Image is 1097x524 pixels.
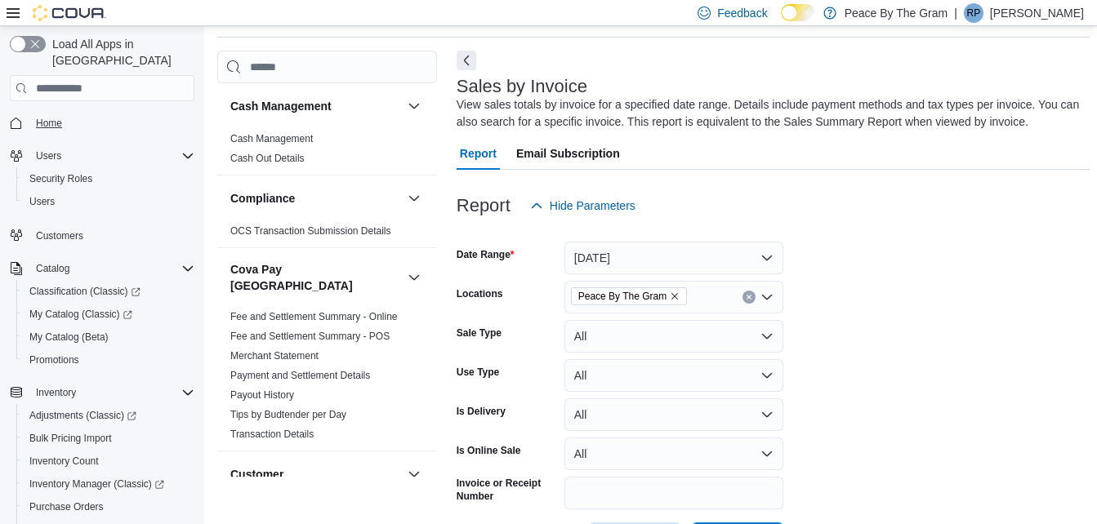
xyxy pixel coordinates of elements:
span: Payment and Settlement Details [230,369,370,382]
span: Customers [29,224,194,245]
button: All [564,398,783,431]
button: Open list of options [760,291,774,304]
span: Inventory Manager (Classic) [23,474,194,494]
button: Users [16,190,201,213]
span: Cash Out Details [230,152,305,165]
button: Inventory [29,383,82,402]
button: Cova Pay [GEOGRAPHIC_DATA] [404,268,424,287]
a: Payout History [230,389,294,401]
span: Peace By The Gram [578,288,667,304]
span: Classification (Classic) [23,282,194,301]
button: Remove Peace By The Gram from selection in this group [670,291,680,301]
div: Cova Pay [GEOGRAPHIC_DATA] [217,307,437,451]
span: Customers [36,229,83,242]
a: Inventory Count [23,451,105,471]
div: View sales totals by invoice for a specified date range. Details include payment methods and tax ... [457,96,1081,131]
button: Promotions [16,349,201,371]
span: My Catalog (Classic) [29,308,132,321]
a: Tips by Budtender per Day [230,409,346,420]
span: Promotions [23,350,194,370]
span: My Catalog (Classic) [23,304,194,324]
p: Peace By The Gram [845,3,948,23]
button: My Catalog (Beta) [16,326,201,349]
span: Bulk Pricing Import [29,432,112,445]
span: Home [29,113,194,133]
button: Cova Pay [GEOGRAPHIC_DATA] [230,261,401,294]
span: Feedback [717,5,767,21]
span: Security Roles [23,169,194,189]
label: Sale Type [457,326,502,340]
a: Users [23,192,61,211]
span: Hide Parameters [550,198,635,214]
a: Classification (Classic) [23,282,147,301]
span: Home [36,117,62,130]
span: Users [36,149,61,162]
span: Inventory Manager (Classic) [29,477,164,491]
span: Dark Mode [781,21,782,22]
button: Inventory [3,381,201,404]
a: My Catalog (Classic) [16,303,201,326]
h3: Report [457,196,511,215]
div: Compliance [217,221,437,247]
span: Peace By The Gram [571,287,687,305]
button: Cash Management [404,96,424,116]
label: Use Type [457,366,499,379]
span: My Catalog (Beta) [29,331,109,344]
button: Catalog [29,259,76,278]
button: Cash Management [230,98,401,114]
a: Security Roles [23,169,99,189]
h3: Cash Management [230,98,332,114]
span: Adjustments (Classic) [23,406,194,425]
span: Merchant Statement [230,349,319,362]
img: Cova [33,5,106,21]
p: [PERSON_NAME] [990,3,1084,23]
h3: Sales by Invoice [457,77,587,96]
span: Classification (Classic) [29,285,140,298]
a: Home [29,113,69,133]
button: All [564,359,783,392]
a: Promotions [23,350,86,370]
button: Customers [3,223,201,246]
span: My Catalog (Beta) [23,327,194,347]
span: Inventory [29,383,194,402]
a: My Catalog (Beta) [23,327,115,347]
span: Users [23,192,194,211]
span: Adjustments (Classic) [29,409,136,422]
span: Inventory Count [29,455,99,468]
a: Purchase Orders [23,497,110,517]
input: Dark Mode [781,4,815,21]
span: Tips by Budtender per Day [230,408,346,421]
a: Classification (Classic) [16,280,201,303]
span: Users [29,195,55,208]
button: All [564,437,783,470]
a: Bulk Pricing Import [23,429,118,448]
label: Invoice or Receipt Number [457,477,558,503]
span: Report [460,137,497,170]
button: Customer [404,464,424,484]
span: Catalog [29,259,194,278]
a: Fee and Settlement Summary - Online [230,311,398,322]
a: Transaction Details [230,429,314,440]
a: Inventory Manager (Classic) [16,473,201,495]
button: Security Roles [16,167,201,190]
span: Email Subscription [516,137,620,170]
span: Load All Apps in [GEOGRAPHIC_DATA] [46,36,194,69]
span: Fee and Settlement Summary - Online [230,310,398,323]
span: Users [29,146,194,166]
a: Payment and Settlement Details [230,370,370,381]
button: Hide Parameters [524,189,642,222]
a: Cash Management [230,133,313,144]
button: Catalog [3,257,201,280]
a: Merchant Statement [230,350,319,362]
button: [DATE] [564,242,783,274]
a: Cash Out Details [230,153,305,164]
a: Adjustments (Classic) [16,404,201,427]
label: Date Range [457,248,515,261]
span: Purchase Orders [29,500,104,513]
a: My Catalog (Classic) [23,304,139,324]
span: Bulk Pricing Import [23,429,194,448]
p: | [954,3,957,23]
label: Is Delivery [457,405,506,418]
span: Transaction Details [230,428,314,441]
